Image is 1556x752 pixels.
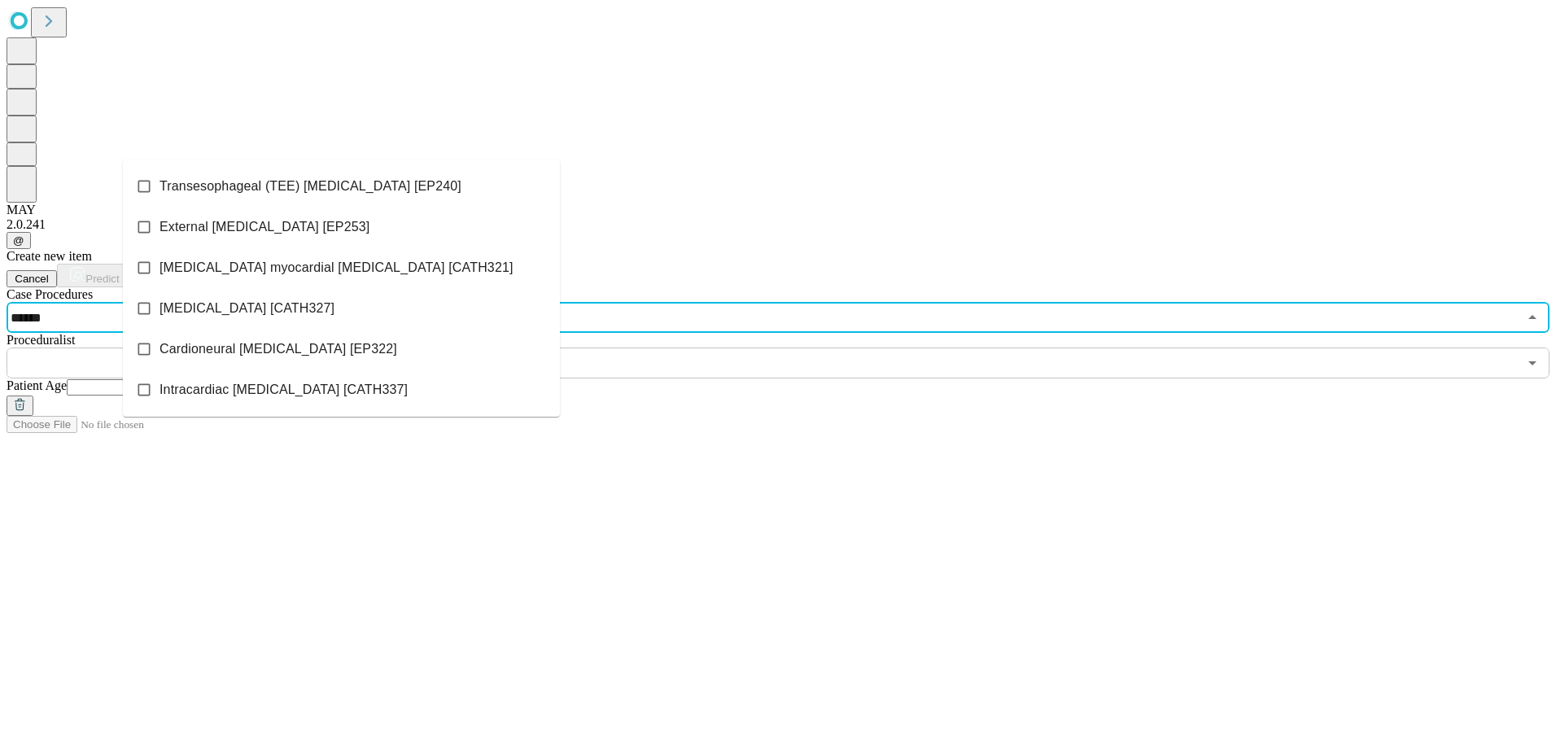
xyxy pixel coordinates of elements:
[7,270,57,287] button: Cancel
[160,217,369,237] span: External [MEDICAL_DATA] [EP253]
[13,234,24,247] span: @
[160,177,461,196] span: Transesophageal (TEE) [MEDICAL_DATA] [EP240]
[160,258,514,278] span: [MEDICAL_DATA] myocardial [MEDICAL_DATA] [CATH321]
[7,232,31,249] button: @
[7,333,75,347] span: Proceduralist
[57,264,132,287] button: Predict
[7,249,92,263] span: Create new item
[160,339,397,359] span: Cardioneural [MEDICAL_DATA] [EP322]
[15,273,49,285] span: Cancel
[160,380,408,400] span: Intracardiac [MEDICAL_DATA] [CATH337]
[7,287,93,301] span: Scheduled Procedure
[85,273,119,285] span: Predict
[7,203,1549,217] div: MAY
[7,217,1549,232] div: 2.0.241
[1521,306,1544,329] button: Close
[160,299,334,318] span: [MEDICAL_DATA] [CATH327]
[1521,352,1544,374] button: Open
[7,378,67,392] span: Patient Age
